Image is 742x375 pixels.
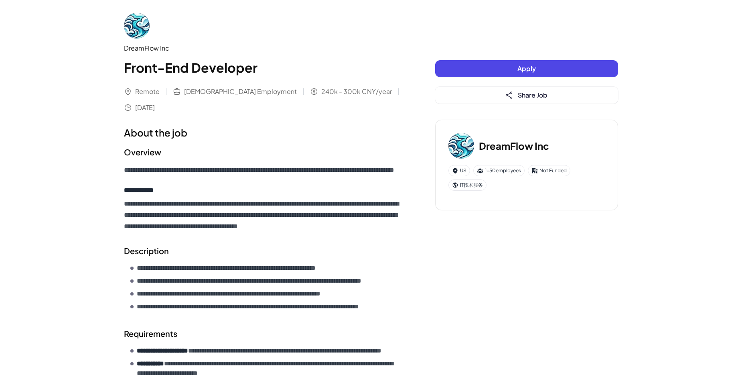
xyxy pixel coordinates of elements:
div: Not Funded [528,165,570,176]
img: Dr [448,133,474,159]
h2: Overview [124,146,403,158]
span: Apply [517,64,536,73]
span: [DATE] [135,103,155,112]
h3: DreamFlow Inc [479,139,549,153]
span: [DEMOGRAPHIC_DATA] Employment [184,87,297,96]
button: Share Job [435,87,618,104]
h1: Front-End Developer [124,58,403,77]
h2: Description [124,245,403,257]
div: 1-50 employees [473,165,525,176]
div: IT技术服务 [448,179,487,191]
div: DreamFlow Inc [124,43,403,53]
div: US [448,165,470,176]
h1: About the job [124,125,403,140]
button: Apply [435,60,618,77]
span: Share Job [518,91,547,99]
img: Dr [124,13,150,39]
span: Remote [135,87,160,96]
span: 240k - 300k CNY/year [321,87,392,96]
h2: Requirements [124,328,403,340]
